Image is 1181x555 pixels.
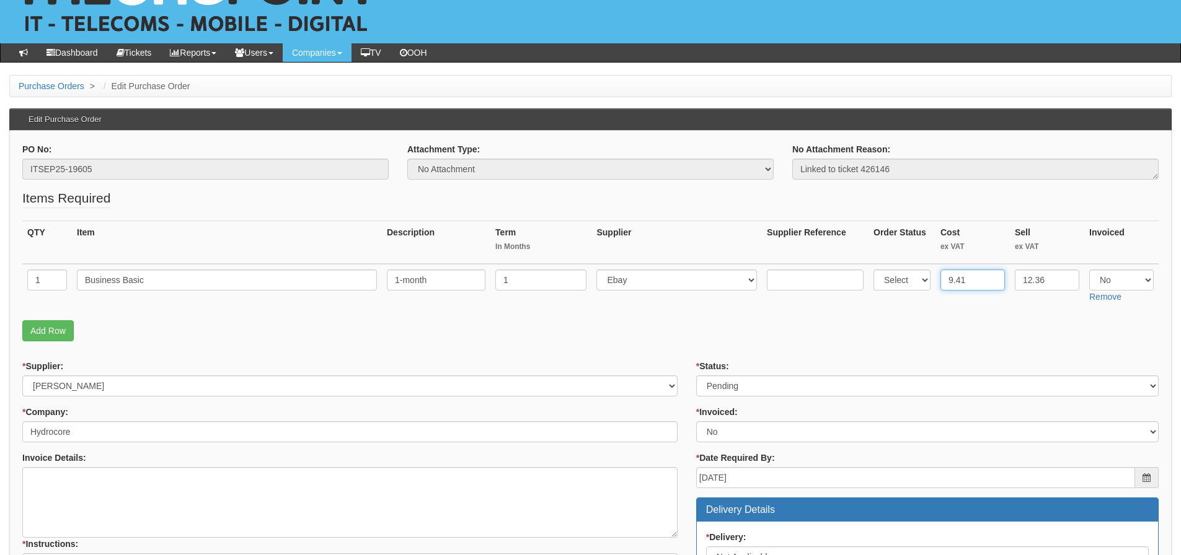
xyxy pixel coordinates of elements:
h3: Edit Purchase Order [22,109,108,130]
label: Instructions: [22,538,78,550]
label: Delivery: [706,531,746,543]
label: Status: [696,360,729,372]
a: Dashboard [37,43,107,62]
li: Edit Purchase Order [100,80,190,92]
label: Supplier: [22,360,63,372]
a: Users [226,43,283,62]
th: Supplier Reference [762,221,869,264]
label: Date Required By: [696,452,775,464]
th: Supplier [591,221,762,264]
label: No Attachment Reason: [792,143,890,155]
th: Invoiced [1084,221,1159,264]
th: Cost [936,221,1010,264]
th: Item [72,221,382,264]
legend: Items Required [22,189,110,208]
a: Purchase Orders [19,81,84,91]
a: Tickets [107,43,161,62]
label: Company: [22,406,68,418]
h3: Delivery Details [706,504,1149,515]
small: In Months [495,242,586,252]
small: ex VAT [1015,242,1079,252]
a: Add Row [22,320,74,341]
a: TV [352,43,391,62]
th: Sell [1010,221,1084,264]
a: OOH [391,43,436,62]
th: Order Status [869,221,936,264]
span: > [87,81,98,91]
th: Term [490,221,591,264]
label: Invoiced: [696,406,738,418]
th: QTY [22,221,72,264]
a: Reports [161,43,226,62]
a: Companies [283,43,352,62]
textarea: Linked to ticket 426146 [792,159,1159,180]
small: ex VAT [940,242,1005,252]
a: Remove [1089,292,1121,302]
label: PO No: [22,143,51,155]
label: Attachment Type: [407,143,480,155]
th: Description [382,221,490,264]
label: Invoice Details: [22,452,86,464]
